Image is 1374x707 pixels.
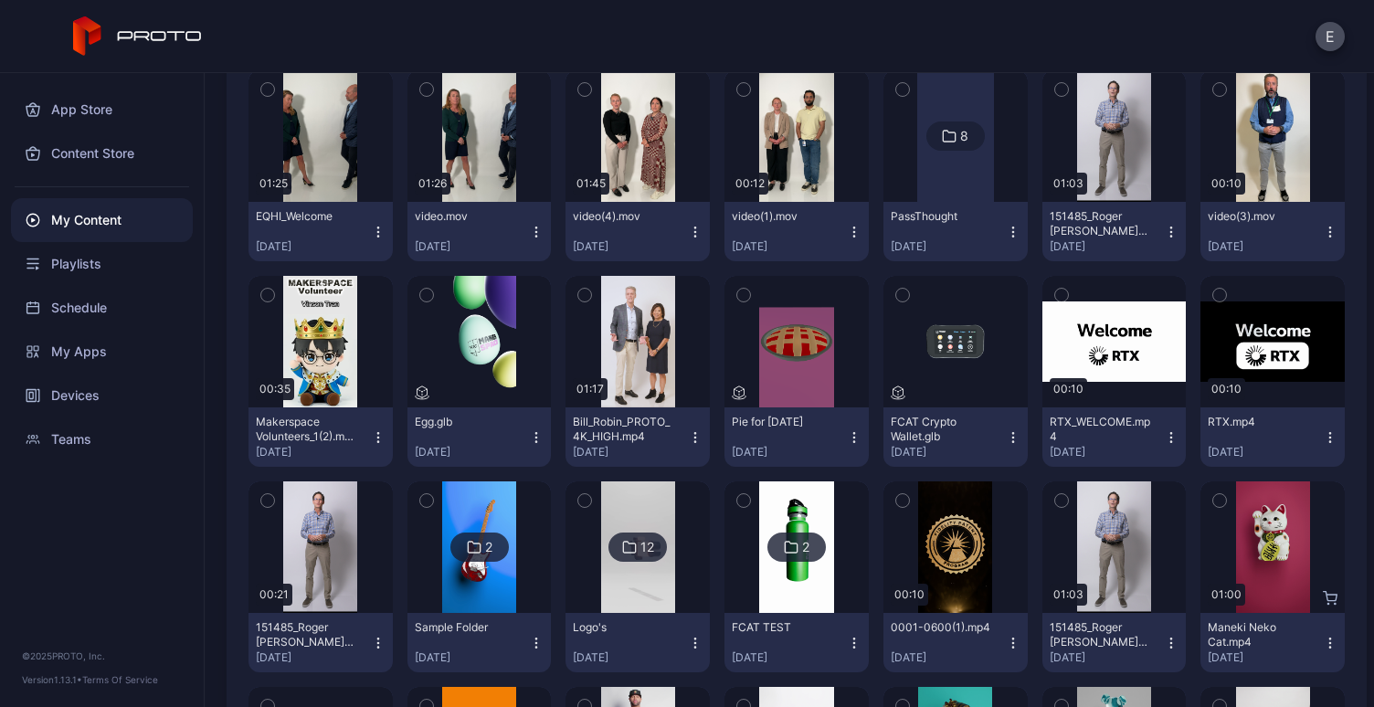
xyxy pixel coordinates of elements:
[11,417,193,461] a: Teams
[415,650,530,665] div: [DATE]
[11,330,193,374] a: My Apps
[573,650,688,665] div: [DATE]
[1200,407,1345,467] button: RTX.mp4[DATE]
[256,445,371,459] div: [DATE]
[415,445,530,459] div: [DATE]
[640,539,654,555] div: 12
[960,128,968,144] div: 8
[724,613,869,672] button: FCAT TEST[DATE]
[248,202,393,261] button: EQHI_Welcome[DATE]
[11,132,193,175] a: Content Store
[732,239,847,254] div: [DATE]
[1050,445,1165,459] div: [DATE]
[248,407,393,467] button: Makerspace Volunteers_1(2).mp4[DATE]
[248,613,393,672] button: 151485_Roger [PERSON_NAME] FCAT Patent PROTO_v2_1.mp4[DATE]
[732,209,832,224] div: video(1).mov
[485,539,492,555] div: 2
[256,620,356,649] div: 151485_Roger Stiles FCAT Patent PROTO_v2_1.mp4
[802,539,809,555] div: 2
[1208,445,1323,459] div: [DATE]
[415,209,515,224] div: video.mov
[1208,209,1308,224] div: video(3).mov
[1208,239,1323,254] div: [DATE]
[732,620,832,635] div: FCAT TEST
[1208,620,1308,649] div: Maneki Neko Cat.mp4
[415,620,515,635] div: Sample Folder
[11,286,193,330] a: Schedule
[1042,202,1187,261] button: 151485_Roger [PERSON_NAME] FCAT Patent PROTO (1).mp4[DATE]
[1042,613,1187,672] button: 151485_Roger [PERSON_NAME] FCAT Patent PROTO(1).mp4[DATE]
[1200,613,1345,672] button: Maneki Neko Cat.mp4[DATE]
[1050,415,1150,444] div: RTX_WELCOME.mp4
[1200,202,1345,261] button: video(3).mov[DATE]
[407,202,552,261] button: video.mov[DATE]
[256,415,356,444] div: Makerspace Volunteers_1(2).mp4
[891,650,1006,665] div: [DATE]
[11,198,193,242] a: My Content
[256,239,371,254] div: [DATE]
[732,650,847,665] div: [DATE]
[1316,22,1345,51] button: E
[891,209,991,224] div: PassThought
[11,88,193,132] a: App Store
[1050,239,1165,254] div: [DATE]
[415,239,530,254] div: [DATE]
[883,613,1028,672] button: 0001-0600(1).mp4[DATE]
[11,242,193,286] a: Playlists
[573,239,688,254] div: [DATE]
[1042,407,1187,467] button: RTX_WELCOME.mp4[DATE]
[573,620,673,635] div: Logo's
[22,649,182,663] div: © 2025 PROTO, Inc.
[565,202,710,261] button: video(4).mov[DATE]
[407,613,552,672] button: Sample Folder[DATE]
[891,445,1006,459] div: [DATE]
[883,407,1028,467] button: FCAT Crypto Wallet.glb[DATE]
[883,202,1028,261] button: PassThought[DATE]
[11,374,193,417] a: Devices
[1208,415,1308,429] div: RTX.mp4
[573,209,673,224] div: video(4).mov
[565,407,710,467] button: Bill_Robin_PROTO_4K_HIGH.mp4[DATE]
[256,650,371,665] div: [DATE]
[82,674,158,685] a: Terms Of Service
[407,407,552,467] button: Egg.glb[DATE]
[1050,650,1165,665] div: [DATE]
[891,620,991,635] div: 0001-0600(1).mp4
[1050,209,1150,238] div: 151485_Roger Stiles FCAT Patent PROTO (1).mp4
[891,239,1006,254] div: [DATE]
[1050,620,1150,649] div: 151485_Roger Stiles FCAT Patent PROTO(1).mp4
[573,415,673,444] div: Bill_Robin_PROTO_4K_HIGH.mp4
[732,415,832,429] div: Pie for pi day
[732,445,847,459] div: [DATE]
[1208,650,1323,665] div: [DATE]
[724,202,869,261] button: video(1).mov[DATE]
[22,674,82,685] span: Version 1.13.1 •
[256,209,356,224] div: EQHI_Welcome
[891,415,991,444] div: FCAT Crypto Wallet.glb
[724,407,869,467] button: Pie for [DATE][DATE]
[573,445,688,459] div: [DATE]
[415,415,515,429] div: Egg.glb
[565,613,710,672] button: Logo's[DATE]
